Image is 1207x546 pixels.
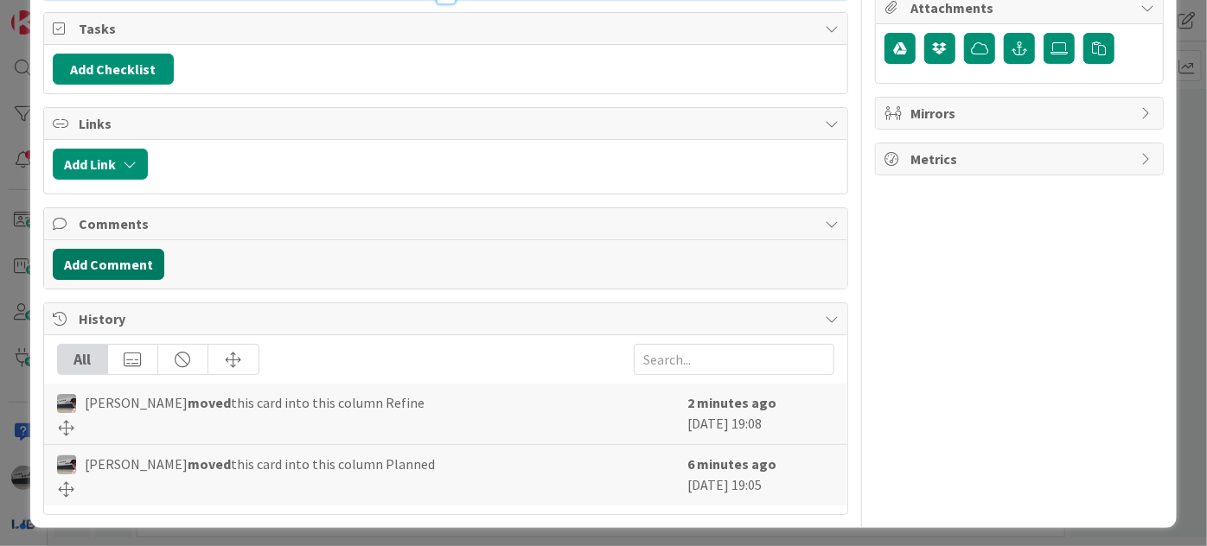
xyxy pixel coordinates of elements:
[79,213,816,234] span: Comments
[687,392,834,435] div: [DATE] 19:08
[58,345,108,374] div: All
[188,455,231,473] b: moved
[910,149,1132,169] span: Metrics
[53,54,174,85] button: Add Checklist
[53,149,148,180] button: Add Link
[85,454,435,474] span: [PERSON_NAME] this card into this column Planned
[687,454,834,497] div: [DATE] 19:05
[53,249,164,280] button: Add Comment
[687,394,776,411] b: 2 minutes ago
[85,392,425,413] span: [PERSON_NAME] this card into this column Refine
[57,394,76,413] img: jB
[687,455,776,473] b: 6 minutes ago
[910,103,1132,124] span: Mirrors
[57,455,76,474] img: jB
[79,18,816,39] span: Tasks
[188,394,231,411] b: moved
[79,308,816,329] span: History
[634,344,834,375] input: Search...
[79,113,816,134] span: Links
